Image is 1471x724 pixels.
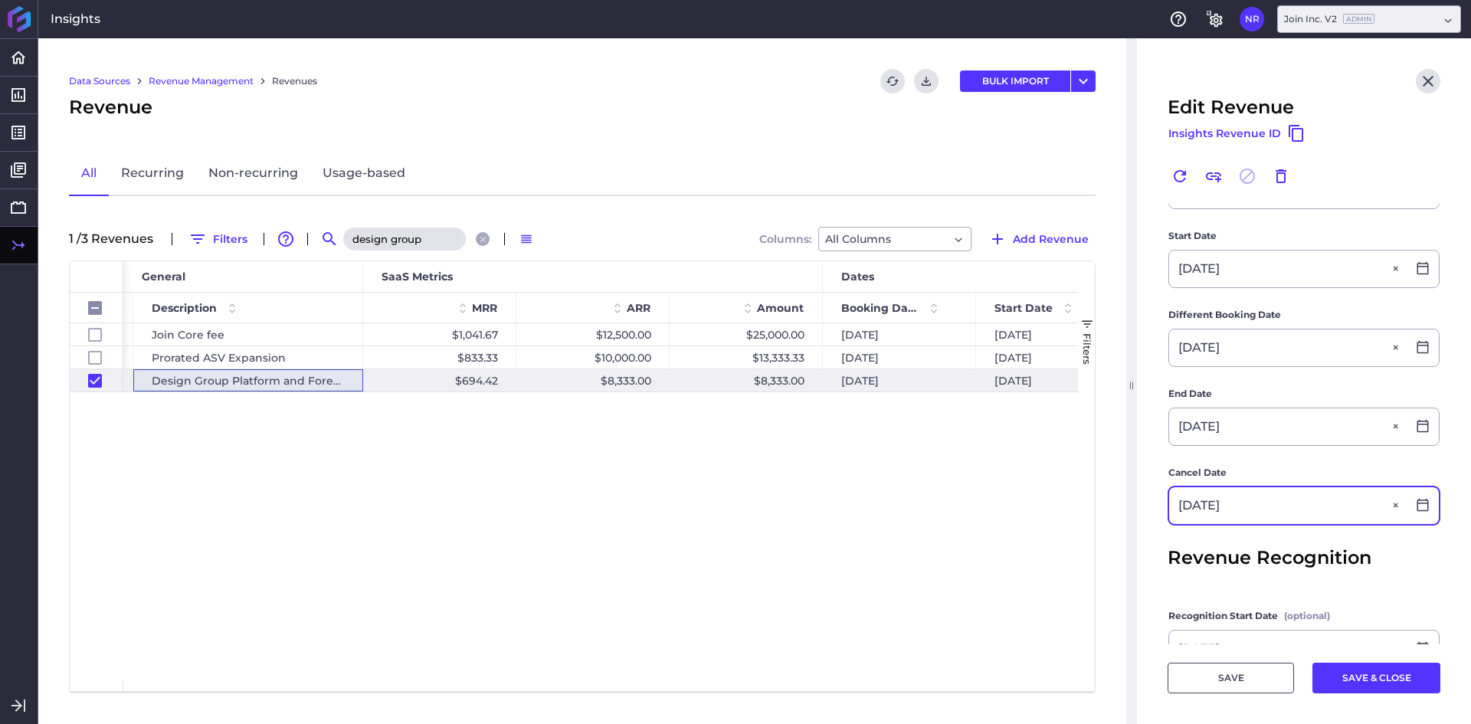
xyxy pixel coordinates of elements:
a: Usage-based [310,152,418,196]
div: [DATE] [976,369,1129,391]
div: $8,333.00 [516,369,670,391]
div: 1 / 3 Revenue s [69,233,162,245]
span: MRR [472,301,497,315]
button: Link [1201,164,1226,188]
span: ARR [627,301,650,315]
button: Close [1388,251,1407,287]
button: Renew [1168,164,1192,188]
button: Filters [182,227,254,251]
span: Revenue Recognition [1168,544,1371,572]
div: $1,041.67 [363,323,516,346]
button: Refresh [880,69,905,93]
button: Download [914,69,939,93]
span: Edit Revenue [1168,93,1294,121]
div: Press SPACE to deselect this row. [70,369,123,392]
a: Non-recurring [196,152,310,196]
div: [DATE] [976,346,1129,369]
div: $13,333.33 [670,346,823,369]
button: Close [1388,487,1407,524]
input: Select Date [1169,408,1407,445]
div: Dropdown select [818,227,971,251]
span: Columns: [759,234,811,244]
div: [DATE] [976,323,1129,346]
button: Close search [476,232,490,246]
input: Select Date [1169,251,1407,287]
div: Press SPACE to select this row. [70,346,123,369]
button: Delete [1269,164,1293,188]
div: $10,000.00 [516,346,670,369]
span: (optional) [1284,608,1330,624]
button: Add Revenue [981,227,1096,251]
button: Help [1166,7,1191,31]
span: Filters [1081,333,1093,365]
button: SAVE [1168,663,1294,693]
input: Select Date [1169,631,1407,667]
div: Join Core fee [133,323,363,346]
span: Insights Revenue ID [1168,125,1281,142]
span: All Columns [825,230,891,248]
button: SAVE & CLOSE [1312,663,1440,693]
div: Press SPACE to select this row. [70,323,123,346]
button: Close [1416,69,1440,93]
span: Recognition Start Date [1168,608,1278,624]
div: Join Inc. V2 [1284,12,1374,26]
button: BULK IMPORT [960,70,1070,92]
span: Amount [757,301,804,315]
button: Close [1388,329,1407,366]
button: General Settings [1203,7,1227,31]
span: Cancel Date [1168,465,1227,480]
ins: Admin [1343,14,1374,24]
span: Booking Date [841,301,919,315]
span: Revenue [69,93,152,121]
div: Dropdown select [1277,5,1461,33]
div: $25,000.00 [670,323,823,346]
a: Revenues [272,74,317,88]
input: Select Date [1169,329,1407,366]
div: Design Group Platform and Forecasting [133,369,363,391]
span: Start Date [1168,228,1217,244]
button: Insights Revenue ID [1168,121,1306,146]
span: General [142,270,185,283]
a: Revenue Management [149,74,254,88]
div: [DATE] [823,369,976,391]
span: SaaS Metrics [382,270,453,283]
a: All [69,152,109,196]
div: [DATE] [823,346,976,369]
button: Search by [317,227,342,251]
span: Different Booking Date [1168,307,1281,323]
span: Description [152,301,217,315]
a: Recurring [109,152,196,196]
span: Start Date [994,301,1053,315]
button: Close [1388,631,1407,667]
a: Data Sources [69,74,130,88]
div: $694.42 [363,369,516,391]
button: User Menu [1240,7,1264,31]
span: Dates [841,270,874,283]
input: Cancel Date [1169,487,1407,524]
div: [DATE] [823,323,976,346]
div: $833.33 [363,346,516,369]
div: $8,333.00 [670,369,823,391]
button: Close [1388,408,1407,445]
div: Prorated ASV Expansion [133,346,363,369]
span: Add Revenue [1013,231,1089,247]
div: $12,500.00 [516,323,670,346]
button: User Menu [1071,70,1096,92]
span: End Date [1168,386,1212,401]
